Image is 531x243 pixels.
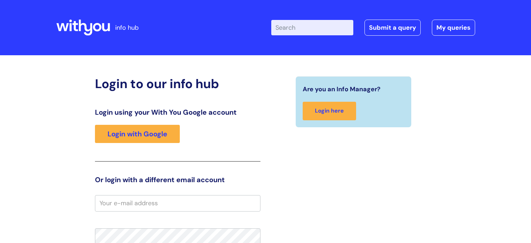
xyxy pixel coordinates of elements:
[95,195,260,211] input: Your e-mail address
[95,76,260,91] h2: Login to our info hub
[303,102,356,120] a: Login here
[303,84,381,95] span: Are you an Info Manager?
[95,176,260,184] h3: Or login with a different email account
[364,20,421,36] a: Submit a query
[95,108,260,116] h3: Login using your With You Google account
[271,20,353,35] input: Search
[432,20,475,36] a: My queries
[115,22,139,33] p: info hub
[95,125,180,143] a: Login with Google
